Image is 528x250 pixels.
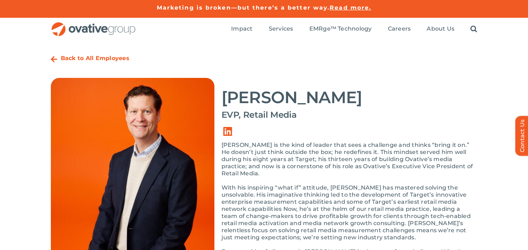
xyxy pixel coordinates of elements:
a: Impact [231,25,252,33]
a: OG_Full_horizontal_RGB [51,21,136,28]
span: Services [269,25,293,32]
p: [PERSON_NAME] is the kind of leader that sees a challenge and thinks “bring it on.” He doesn’t ju... [222,142,478,177]
a: Careers [388,25,411,33]
a: About Us [427,25,454,33]
span: Impact [231,25,252,32]
a: Services [269,25,293,33]
a: Back to All Employees [61,55,129,62]
h4: EVP, Retail Media [222,110,478,120]
a: EMRge™ Technology [309,25,372,33]
a: Read more. [330,4,371,11]
nav: Menu [231,18,477,41]
a: Search [470,25,477,33]
h2: [PERSON_NAME] [222,89,478,106]
a: Marketing is broken—but there’s a better way. [157,4,330,11]
span: Careers [388,25,411,32]
span: EMRge™ Technology [309,25,372,32]
span: About Us [427,25,454,32]
a: Link to https://ovative.com/about-us/people/ [51,56,57,63]
p: With his inspiring “what if” attitude, [PERSON_NAME] has mastered solving the unsolvable. His ima... [222,184,478,241]
a: Link to https://www.linkedin.com/in/baxtersteve/ [218,122,238,142]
